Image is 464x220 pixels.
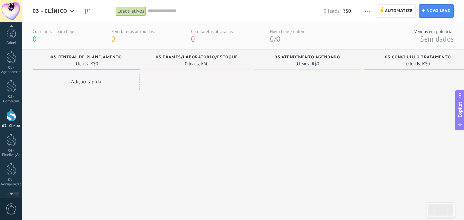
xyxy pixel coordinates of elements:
div: 03 - Clínico [1,124,21,128]
div: Com tarefas atrasadas: [191,28,234,34]
span: R$0 [422,62,430,66]
span: R$0 [90,62,98,66]
span: 03 Atendimento Agendado [275,55,340,60]
span: 0 [111,34,115,44]
span: Sem dados [420,34,454,44]
span: 0 [33,34,36,44]
span: 0 leads: [296,62,310,66]
span: 03 Concluiu o Tratamento [385,55,451,60]
span: 0 leads: [324,8,340,14]
div: Novo hoje / ontem: [270,28,306,34]
div: Adição rápida [33,73,140,90]
a: Novo lead [419,4,454,18]
span: R$0 [312,62,319,66]
span: Automatize [385,5,412,17]
a: Lista [93,4,105,18]
span: 03 Central de Planejamento [50,55,122,60]
div: Leads ativos [116,6,146,16]
span: Novo lead [427,5,451,17]
div: Com tarefas para hoje: [33,28,75,34]
div: 04 - Fidelização [1,149,21,158]
div: Sem tarefas atribuídas: [111,28,155,34]
span: / [274,34,276,44]
div: 03 Atendimento Agendado [257,55,358,61]
span: R$0 [342,8,351,14]
span: Copilot [456,102,463,117]
span: 0 leads: [75,62,89,66]
a: Leads [82,4,93,18]
span: 0 [276,34,280,44]
button: Mais [362,4,372,18]
div: Vendas em potencial [414,28,454,34]
div: 03 Central de Planejamento [36,55,136,61]
div: 01 - Agendamentos [1,66,21,74]
span: 0 [191,34,195,44]
div: 02 - Comercial [1,95,21,104]
span: R$0 [201,62,208,66]
a: Automatize [377,4,416,18]
div: Painel [1,41,21,45]
div: 05 - Recuperação [1,178,21,187]
span: 0 [270,34,274,44]
span: 0 leads: [406,62,421,66]
span: 0 leads: [185,62,200,66]
span: 03 - Clínico [33,8,67,14]
div: 03 Exames/Laboratorio/Estoque [147,55,247,61]
span: 03 Exames/Laboratorio/Estoque [156,55,238,60]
